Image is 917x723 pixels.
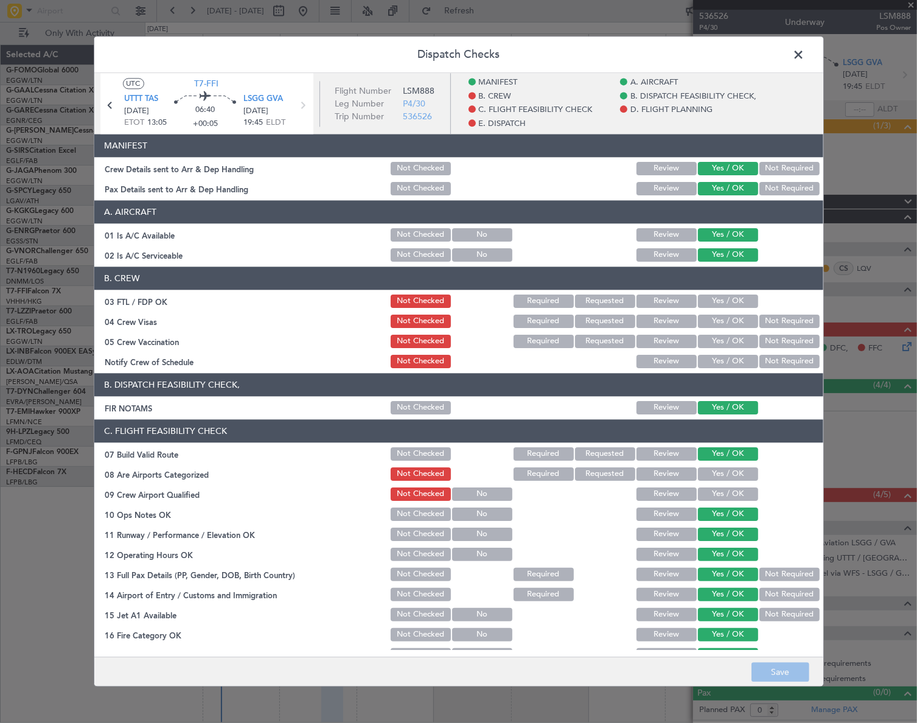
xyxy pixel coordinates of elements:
button: Yes / OK [698,228,758,242]
button: Review [636,401,697,414]
button: Not Required [759,568,820,581]
button: Yes / OK [698,487,758,501]
button: Review [636,315,697,328]
button: Review [636,528,697,541]
button: Yes / OK [698,568,758,581]
button: Review [636,295,697,308]
button: Review [636,648,697,662]
button: Review [636,248,697,262]
button: Review [636,608,697,621]
button: Yes / OK [698,588,758,601]
button: Not Required [759,608,820,621]
button: Review [636,447,697,461]
button: Yes / OK [698,335,758,348]
button: Yes / OK [698,608,758,621]
button: Review [636,508,697,521]
button: Review [636,628,697,641]
button: Review [636,588,697,601]
button: Review [636,487,697,501]
button: Not Required [759,355,820,368]
header: Dispatch Checks [94,37,823,73]
button: Not Required [759,182,820,195]
button: Review [636,335,697,348]
button: Yes / OK [698,248,758,262]
button: Yes / OK [698,355,758,368]
button: Yes / OK [698,447,758,461]
button: Yes / OK [698,162,758,175]
button: Yes / OK [698,648,758,662]
button: Yes / OK [698,528,758,541]
button: Yes / OK [698,548,758,561]
button: Yes / OK [698,315,758,328]
button: Yes / OK [698,401,758,414]
button: Yes / OK [698,182,758,195]
button: Review [636,548,697,561]
button: Review [636,568,697,581]
button: Not Required [759,162,820,175]
button: Review [636,182,697,195]
button: Review [636,355,697,368]
button: Review [636,162,697,175]
span: B. DISPATCH FEASIBILITY CHECK, [630,91,756,103]
button: Yes / OK [698,628,758,641]
button: Not Required [759,315,820,328]
button: Yes / OK [698,295,758,308]
span: D. FLIGHT PLANNING [630,104,713,116]
button: Yes / OK [698,508,758,521]
button: Not Required [759,588,820,601]
button: Review [636,467,697,481]
button: Yes / OK [698,467,758,481]
button: Review [636,228,697,242]
button: Not Required [759,335,820,348]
